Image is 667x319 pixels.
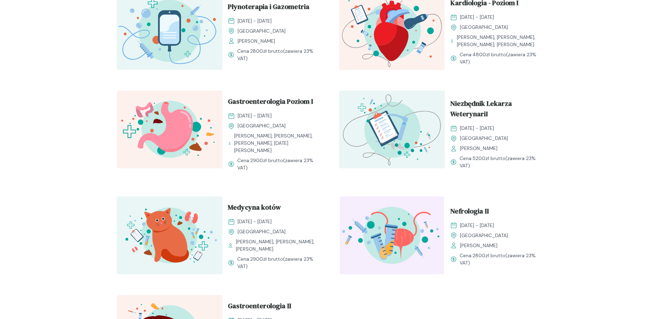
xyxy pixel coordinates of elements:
[250,48,283,54] span: 2800 zł brutto
[460,232,508,239] span: [GEOGRAPHIC_DATA]
[460,145,497,152] span: [PERSON_NAME]
[250,256,283,262] span: 2900 zł brutto
[238,37,275,45] span: [PERSON_NAME]
[228,202,322,215] a: Medycyna kotów
[238,218,272,225] span: [DATE] - [DATE]
[228,96,322,109] a: Gastroenterologia Poziom I
[237,48,322,62] span: Cena: (zawiera 23% VAT)
[236,238,322,253] span: [PERSON_NAME], [PERSON_NAME], [PERSON_NAME]
[250,157,283,163] span: 2900 zł brutto
[460,242,497,249] span: [PERSON_NAME]
[237,255,322,270] span: Cena: (zawiera 23% VAT)
[460,252,545,267] span: Cena: (zawiera 23% VAT)
[460,135,508,142] span: [GEOGRAPHIC_DATA]
[238,27,286,35] span: [GEOGRAPHIC_DATA]
[228,96,313,109] span: Gastroenterologia Poziom I
[450,98,545,122] a: Niezbędnik Lekarza WeterynariI
[339,91,445,168] img: aHe4VUMqNJQqH-M0_ProcMH_T.svg
[457,34,545,48] span: [PERSON_NAME], [PERSON_NAME], [PERSON_NAME], [PERSON_NAME]
[339,196,445,274] img: ZpgBUh5LeNNTxPrX_Uro_T.svg
[228,301,291,314] span: Gastroenterologia II
[450,206,545,219] a: Nefrologia II
[117,196,222,274] img: aHfQZEMqNJQqH-e8_MedKot_T.svg
[228,1,322,15] a: Płynoterapia i Gazometria
[238,228,286,235] span: [GEOGRAPHIC_DATA]
[460,222,494,229] span: [DATE] - [DATE]
[237,157,322,171] span: Cena: (zawiera 23% VAT)
[228,1,310,15] span: Płynoterapia i Gazometria
[228,202,281,215] span: Medycyna kotów
[460,14,494,21] span: [DATE] - [DATE]
[472,155,505,161] span: 5200 zł brutto
[460,155,545,169] span: Cena: (zawiera 23% VAT)
[472,252,505,259] span: 2800 zł brutto
[472,51,506,58] span: 4800 zł brutto
[238,122,286,129] span: [GEOGRAPHIC_DATA]
[460,125,494,132] span: [DATE] - [DATE]
[234,132,322,154] span: [PERSON_NAME], [PERSON_NAME], [PERSON_NAME], [DATE][PERSON_NAME]
[238,17,272,25] span: [DATE] - [DATE]
[238,112,272,119] span: [DATE] - [DATE]
[460,24,508,31] span: [GEOGRAPHIC_DATA]
[228,301,322,314] a: Gastroenterologia II
[450,206,489,219] span: Nefrologia II
[117,91,222,168] img: Zpbdlx5LeNNTxNvT_GastroI_T.svg
[460,51,545,66] span: Cena: (zawiera 23% VAT)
